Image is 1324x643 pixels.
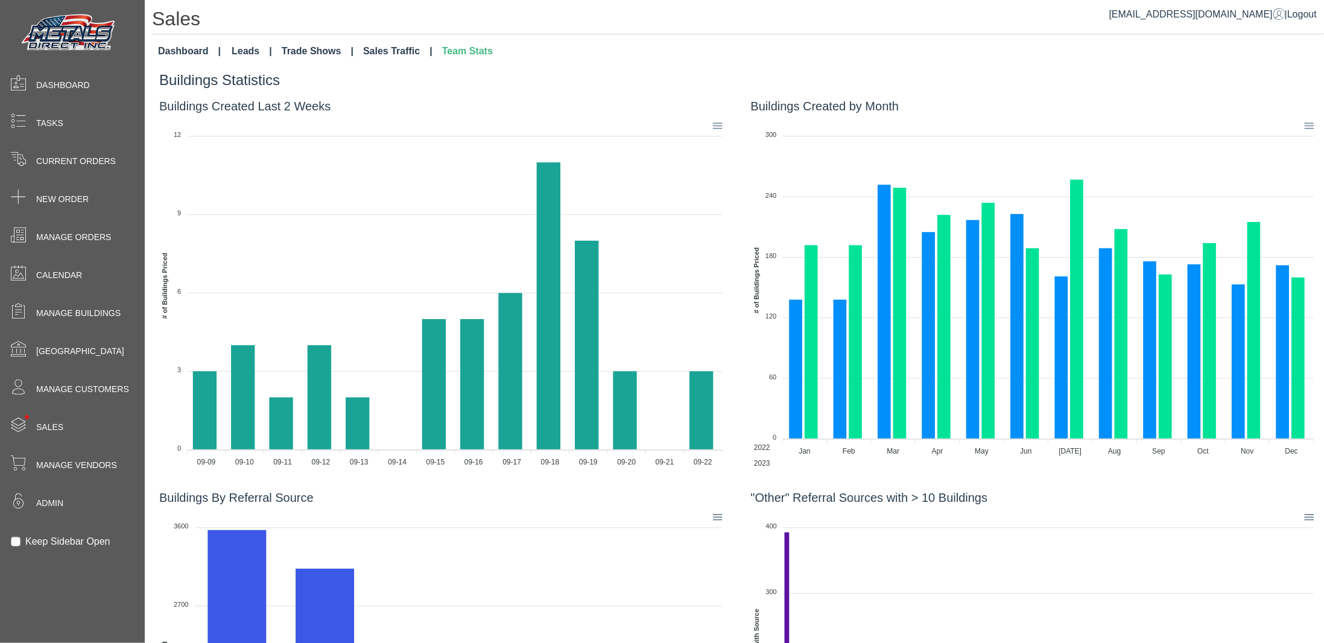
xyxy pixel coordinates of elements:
[159,72,1324,89] h4: Buildings Statistics
[177,445,181,452] tspan: 0
[745,459,770,467] span: 2023
[174,131,181,139] tspan: 12
[975,448,989,456] tspan: May
[177,209,181,217] tspan: 9
[694,458,712,467] tspan: 09-22
[36,155,116,168] span: Current Orders
[1287,9,1317,19] span: Logout
[1108,448,1121,456] tspan: Aug
[502,458,521,467] tspan: 09-17
[769,373,776,381] tspan: 60
[159,99,733,113] h5: Buildings Created Last 2 Weeks
[36,117,63,130] span: Tasks
[656,458,674,467] tspan: 09-21
[1303,119,1313,130] div: Menu
[1285,448,1297,456] tspan: Dec
[273,458,292,467] tspan: 09-11
[25,534,110,549] label: Keep Sidebar Open
[235,458,254,467] tspan: 09-10
[36,307,121,320] span: Manage Buildings
[931,448,943,456] tspan: Apr
[36,383,129,396] span: Manage Customers
[464,458,483,467] tspan: 09-16
[765,313,776,320] tspan: 120
[1152,448,1165,456] tspan: Sep
[152,7,1324,34] h1: Sales
[437,39,498,63] a: Team Stats
[712,510,722,521] div: Menu
[177,288,181,295] tspan: 6
[765,588,776,595] tspan: 300
[36,345,124,358] span: [GEOGRAPHIC_DATA]
[36,497,63,510] span: Admin
[36,269,82,282] span: Calendar
[1303,510,1313,521] div: Menu
[36,79,90,92] span: Dashboard
[765,522,776,530] tspan: 400
[745,443,770,452] span: 2022
[153,39,226,63] a: Dashboard
[388,458,407,467] tspan: 09-14
[541,458,560,467] tspan: 09-18
[1109,9,1285,19] a: [EMAIL_ADDRESS][DOMAIN_NAME]
[11,398,42,437] span: •
[753,247,760,313] text: # of Buildings Priced
[18,11,121,55] img: Metals Direct Inc Logo
[36,421,63,434] span: Sales
[36,459,117,472] span: Manage Vendors
[350,458,369,467] tspan: 09-13
[312,458,331,467] tspan: 09-12
[1059,448,1082,456] tspan: [DATE]
[617,458,636,467] tspan: 09-20
[1241,448,1253,456] tspan: Nov
[159,490,733,505] h5: Buildings By Referral Source
[765,192,776,199] tspan: 240
[174,601,188,608] tspan: 2700
[765,252,776,259] tspan: 180
[712,119,722,130] div: Menu
[579,458,598,467] tspan: 09-19
[1020,448,1031,456] tspan: Jun
[36,193,89,206] span: New Order
[161,253,168,318] text: # of Buildings Priced
[799,448,810,456] tspan: Jan
[174,522,188,530] tspan: 3600
[358,39,437,63] a: Sales Traffic
[277,39,358,63] a: Trade Shows
[773,434,776,441] tspan: 0
[1197,448,1209,456] tspan: Oct
[1109,7,1317,22] div: |
[197,458,216,467] tspan: 09-09
[887,448,899,456] tspan: Mar
[426,458,445,467] tspan: 09-15
[227,39,277,63] a: Leads
[177,366,181,373] tspan: 3
[36,231,111,244] span: Manage Orders
[765,131,776,139] tspan: 300
[843,448,855,456] tspan: Feb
